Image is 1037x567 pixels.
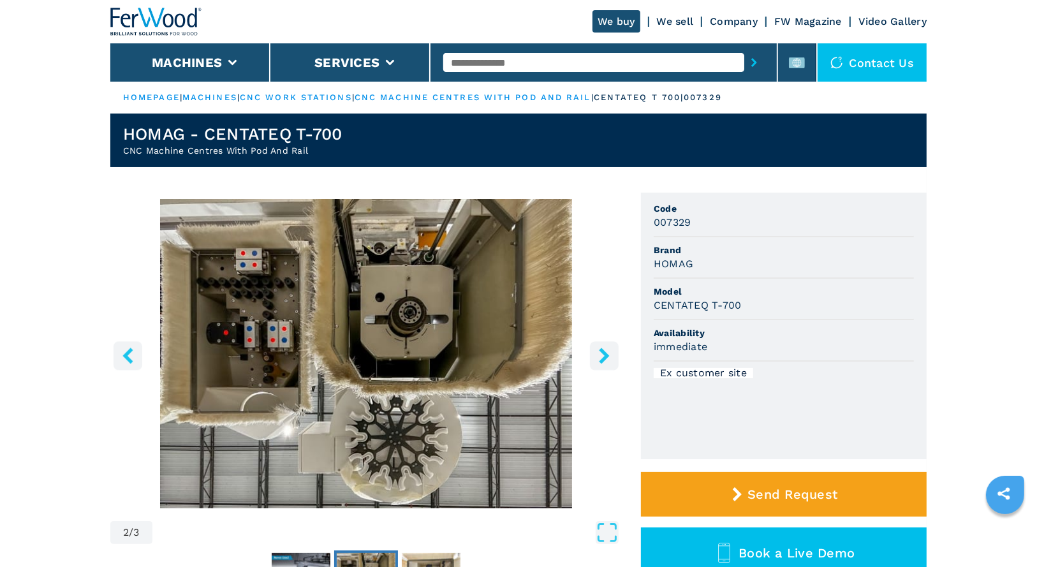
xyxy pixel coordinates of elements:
[129,527,133,538] span: /
[641,472,927,517] button: Send Request
[134,527,140,538] span: 3
[110,8,202,36] img: Ferwood
[684,92,722,103] p: 007329
[818,43,927,82] div: Contact us
[654,244,914,256] span: Brand
[744,48,764,77] button: submit-button
[710,15,758,27] a: Company
[654,327,914,339] span: Availability
[123,527,129,538] span: 2
[594,92,684,103] p: centateq t 700 |
[592,10,640,33] a: We buy
[654,285,914,298] span: Model
[123,92,180,102] a: HOMEPAGE
[654,298,742,313] h3: CENTATEQ T-700
[654,368,753,378] div: Ex customer site
[983,510,1027,557] iframe: Chat
[180,92,182,102] span: |
[657,15,694,27] a: We sell
[123,144,342,157] h2: CNC Machine Centres With Pod And Rail
[110,199,622,508] div: Go to Slide 2
[355,92,591,102] a: cnc machine centres with pod and rail
[314,55,379,70] button: Services
[156,521,619,544] button: Open Fullscreen
[237,92,240,102] span: |
[654,215,691,230] h3: 007329
[352,92,355,102] span: |
[654,256,693,271] h3: HOMAG
[591,92,594,102] span: |
[988,478,1020,510] a: sharethis
[590,341,619,370] button: right-button
[123,124,342,144] h1: HOMAG - CENTATEQ T-700
[654,339,707,354] h3: immediate
[830,56,843,69] img: Contact us
[152,55,222,70] button: Machines
[110,199,622,508] img: CNC Machine Centres With Pod And Rail HOMAG CENTATEQ T-700
[114,341,142,370] button: left-button
[240,92,352,102] a: cnc work stations
[858,15,927,27] a: Video Gallery
[654,202,914,215] span: Code
[747,487,837,502] span: Send Request
[739,545,855,561] span: Book a Live Demo
[774,15,842,27] a: FW Magazine
[182,92,237,102] a: machines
